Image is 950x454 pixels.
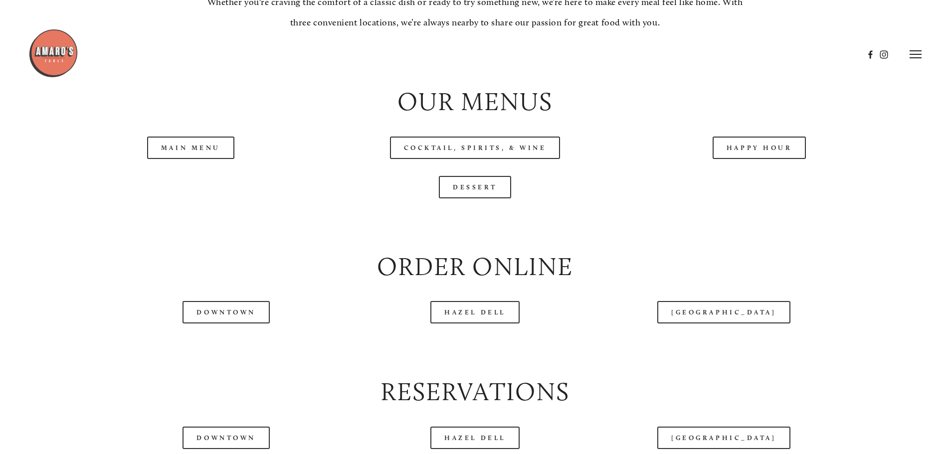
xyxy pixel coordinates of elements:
a: [GEOGRAPHIC_DATA] [657,427,790,449]
img: Amaro's Table [28,28,78,78]
a: Cocktail, Spirits, & Wine [390,137,561,159]
h2: Reservations [57,374,893,410]
a: Downtown [183,427,269,449]
a: Happy Hour [713,137,806,159]
a: Main Menu [147,137,234,159]
a: Hazel Dell [430,301,520,323]
a: Dessert [439,176,511,198]
a: Hazel Dell [430,427,520,449]
a: Downtown [183,301,269,323]
a: [GEOGRAPHIC_DATA] [657,301,790,323]
h2: Order Online [57,249,893,285]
